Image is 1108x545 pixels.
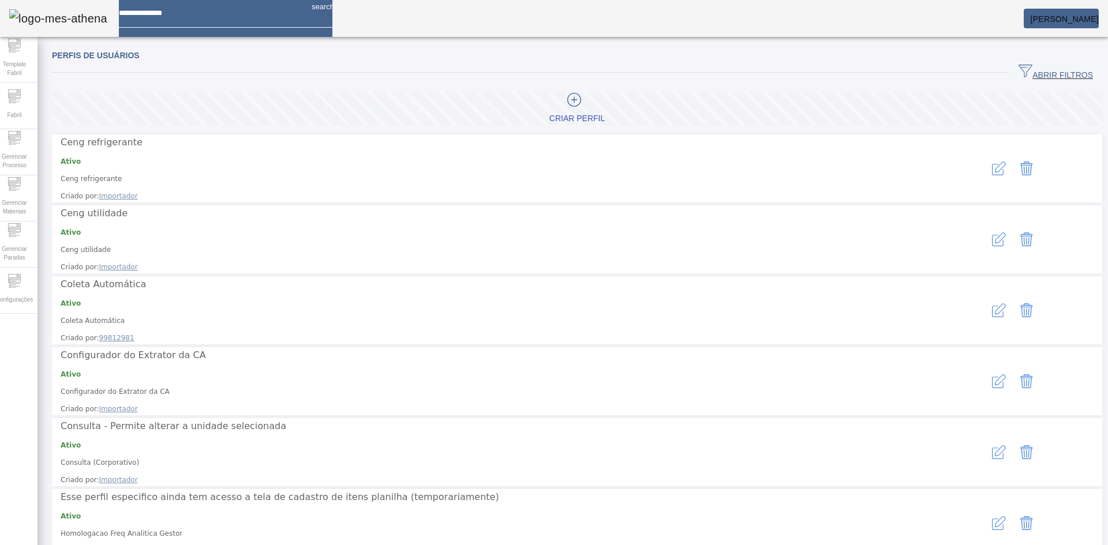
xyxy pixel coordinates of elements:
button: Delete [1013,155,1040,182]
span: Importador [99,192,138,200]
span: 99812981 [99,334,134,342]
img: logo-mes-athena [9,9,107,28]
span: Importador [99,476,138,484]
span: ABRIR FILTROS [1019,64,1093,81]
p: Homologacao Freq Analitica Gestor [61,528,926,539]
span: Ceng refrigerante [61,137,143,148]
span: Importador [99,405,138,413]
span: Criado por: [61,404,926,414]
strong: Ativo [61,157,81,166]
div: Criar Perfil [549,113,605,125]
button: Delete [1013,296,1040,324]
p: Ceng refrigerante [61,174,926,184]
strong: Ativo [61,370,81,378]
button: Delete [1013,367,1040,395]
span: Configurador do Extrator da CA [61,349,206,360]
strong: Ativo [61,228,81,236]
span: Importador [99,263,138,271]
p: Coleta Automática [61,315,926,326]
span: Criado por: [61,333,926,343]
p: Configurador do Extrator da CA [61,386,926,397]
button: Criar Perfil [52,92,1102,125]
span: Fabril [3,107,25,123]
p: Ceng utilidade [61,245,926,255]
span: Criado por: [61,475,926,485]
span: Consulta - Permite alterar a unidade selecionada [61,420,286,431]
button: ABRIR FILTROS [1009,62,1102,83]
button: Delete [1013,438,1040,466]
span: Criado por: [61,191,926,201]
strong: Ativo [61,299,81,307]
span: Criado por: [61,262,926,272]
span: Esse perfil especifico ainda tem acesso a tela de cadastro de itens planilha (temporariamente) [61,491,499,502]
button: Delete [1013,509,1040,537]
p: Consulta (Corporativo) [61,457,926,468]
span: Perfis de usuários [52,51,140,60]
strong: Ativo [61,441,81,449]
span: Ceng utilidade [61,208,128,219]
span: [PERSON_NAME] [1031,14,1099,24]
strong: Ativo [61,512,81,520]
span: Coleta Automática [61,279,146,290]
button: Delete [1013,225,1040,253]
